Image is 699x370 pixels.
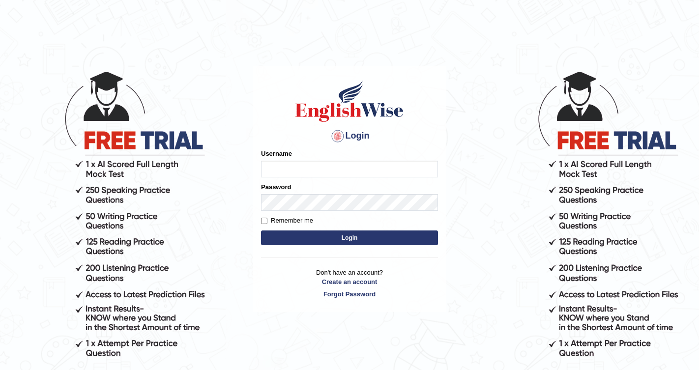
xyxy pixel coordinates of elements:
img: Logo of English Wise sign in for intelligent practice with AI [293,79,406,123]
label: Remember me [261,216,313,226]
p: Don't have an account? [261,268,438,298]
a: Forgot Password [261,289,438,299]
button: Login [261,230,438,245]
label: Password [261,182,291,192]
label: Username [261,149,292,158]
h4: Login [261,128,438,144]
a: Create an account [261,277,438,286]
input: Remember me [261,218,267,224]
